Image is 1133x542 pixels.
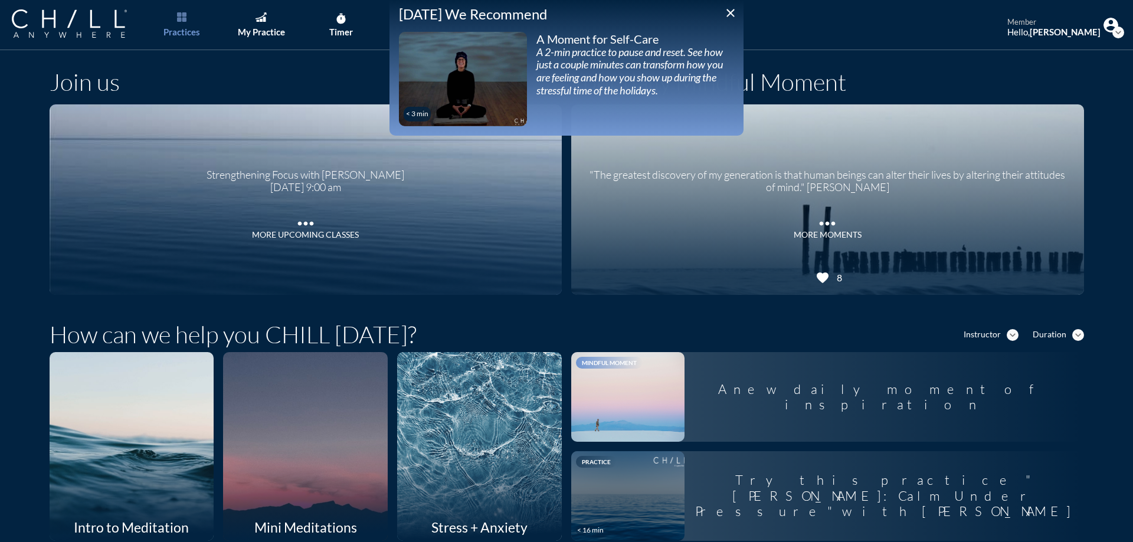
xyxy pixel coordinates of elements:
div: MORE MOMENTS [794,230,862,240]
i: expand_more [1072,329,1084,341]
img: Profile icon [1103,18,1118,32]
div: 8 [833,272,842,283]
a: Company Logo [12,9,150,40]
div: Duration [1033,330,1066,340]
div: A new daily moment of inspiration [685,372,1084,422]
div: More Upcoming Classes [252,230,359,240]
div: Intro to Meditation [50,514,214,541]
h1: How can we help you CHILL [DATE]? [50,320,417,349]
div: Stress + Anxiety [397,514,562,541]
i: timer [335,13,347,25]
i: expand_more [1112,27,1124,38]
i: more_horiz [816,212,839,229]
div: Strengthening Focus with [PERSON_NAME] [207,160,404,182]
div: "The greatest discovery of my generation is that human beings can alter their lives by altering t... [586,160,1069,194]
div: [DATE] We Recommend [399,6,734,23]
i: more_horiz [294,212,317,229]
div: < 3 min [406,110,428,118]
div: Timer [329,27,353,37]
div: Hello, [1007,27,1101,37]
span: Mindful Moment [582,359,637,366]
div: Try this practice "[PERSON_NAME]: Calm Under Pressure" with [PERSON_NAME] [685,463,1084,528]
div: A 2-min practice to pause and reset. See how just a couple minutes can transform how you are feel... [536,46,734,97]
img: Company Logo [12,9,127,38]
img: Graph [256,12,266,22]
span: Practice [582,458,611,465]
div: member [1007,18,1101,27]
div: Instructor [964,330,1001,340]
div: [DATE] 9:00 am [207,181,404,194]
img: List [177,12,186,22]
i: favorite [816,271,830,285]
h1: Join us [50,68,120,96]
i: expand_more [1007,329,1019,341]
div: < 16 min [577,526,604,534]
div: Practices [163,27,200,37]
div: Mini Meditations [223,514,388,541]
i: close [723,6,738,20]
strong: [PERSON_NAME] [1030,27,1101,37]
div: My Practice [238,27,285,37]
div: A Moment for Self-Care [536,32,734,46]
